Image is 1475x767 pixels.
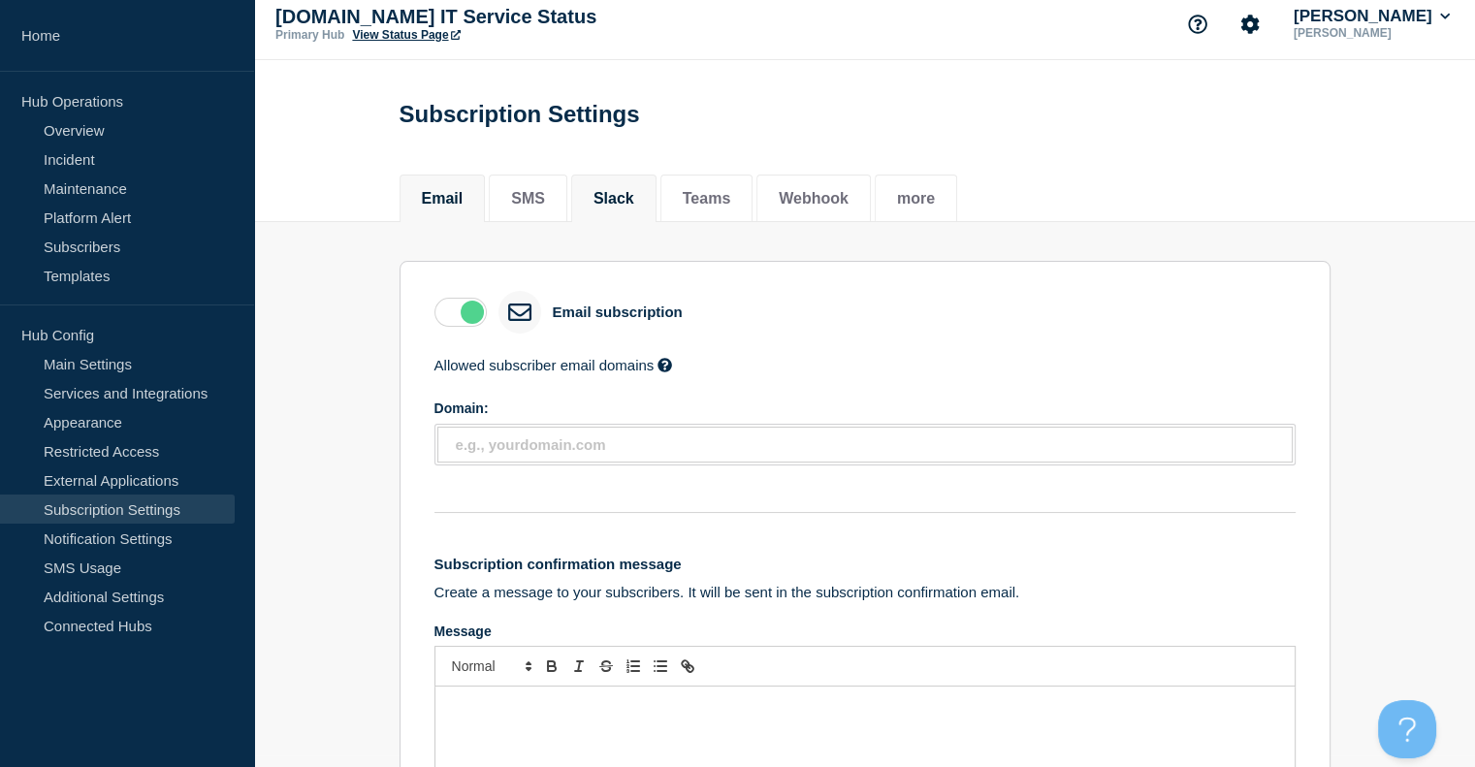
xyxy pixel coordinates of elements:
p: Primary Hub [275,28,344,42]
button: Toggle ordered list [620,655,647,678]
h3: Subscription confirmation message [434,556,1296,572]
span: Font size [443,655,538,678]
button: Support [1177,4,1218,45]
div: Message [434,623,1296,639]
iframe: Help Scout Beacon - Open [1378,700,1436,758]
button: Slack [593,190,634,208]
div: Email subscription [553,304,683,320]
button: Account settings [1230,4,1270,45]
button: [PERSON_NAME] [1290,7,1454,26]
button: SMS [511,190,545,208]
button: Toggle italic text [565,655,593,678]
button: Toggle strikethrough text [593,655,620,678]
button: Toggle link [674,655,701,678]
p: [PERSON_NAME] [1290,26,1454,40]
button: Toggle bulleted list [647,655,674,678]
button: more [897,190,935,208]
p: Create a message to your subscribers. It will be sent in the subscription confirmation email. [434,584,1296,600]
button: Email [422,190,464,208]
input: e.g., yourdomain.com [456,436,1281,453]
button: Teams [683,190,731,208]
button: Toggle bold text [538,655,565,678]
button: Webhook [779,190,849,208]
a: View Status Page [352,28,460,42]
h1: Subscription Settings [400,101,640,128]
span: Allowed subscriber email domains [434,357,655,373]
p: Domain: [434,400,1296,416]
p: [DOMAIN_NAME] IT Service Status [275,6,663,28]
